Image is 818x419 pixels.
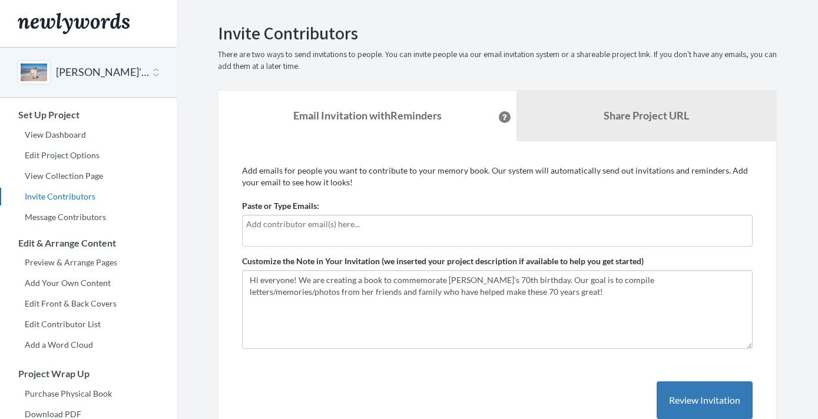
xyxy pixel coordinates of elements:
p: Add emails for people you want to contribute to your memory book. Our system will automatically s... [242,165,753,188]
label: Paste or Type Emails: [242,200,319,212]
h3: Edit & Arrange Content [1,238,177,248]
img: Newlywords logo [18,13,130,34]
h3: Set Up Project [1,109,177,120]
input: Add contributor email(s) here... [246,218,749,231]
h3: Project Wrap Up [1,368,177,379]
p: There are two ways to send invitations to people. You can invite people via our email invitation ... [218,49,777,72]
b: Share Project URL [604,109,689,122]
label: Customize the Note in Your Invitation (we inserted your project description if available to help ... [242,255,644,267]
strong: Email Invitation with Reminders [293,109,442,122]
button: [PERSON_NAME]'s 70th Birthday [56,65,150,80]
h2: Invite Contributors [218,24,777,43]
textarea: Hi everyone! We are creating a book to commemorate [PERSON_NAME]'s 70th birthday. Our goal is to ... [242,270,753,349]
